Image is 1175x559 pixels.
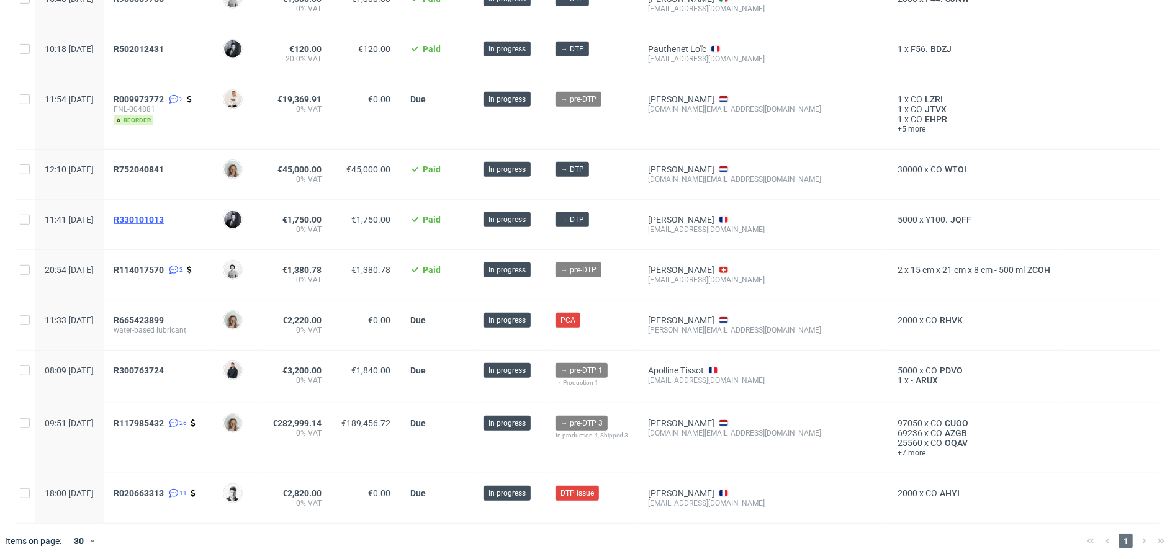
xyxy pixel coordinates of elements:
div: x [898,44,1053,54]
span: Due [410,315,426,325]
span: In progress [488,164,526,175]
span: Items on page: [5,535,61,547]
span: €282,999.14 [272,418,322,428]
span: 18:00 [DATE] [45,488,94,498]
span: 1 [898,94,903,104]
a: AHYI [937,488,962,498]
span: 1 [898,114,903,124]
span: EHPR [922,114,950,124]
span: 12:10 [DATE] [45,164,94,174]
span: 0% VAT [272,225,322,235]
span: CO [925,488,937,498]
span: 0% VAT [272,4,322,14]
span: 11:33 [DATE] [45,315,94,325]
span: €1,750.00 [351,215,390,225]
span: Paid [423,265,441,275]
div: [EMAIL_ADDRESS][DOMAIN_NAME] [648,498,878,508]
span: 2 [179,265,183,275]
div: x [898,104,1053,114]
a: [PERSON_NAME] [648,215,714,225]
span: 5000 [898,215,917,225]
a: R752040841 [114,164,166,174]
span: €0.00 [368,488,390,498]
span: CO [911,114,922,124]
span: In progress [488,488,526,499]
a: BDZJ [928,44,954,54]
span: 0% VAT [272,104,322,114]
span: 1 [898,104,903,114]
span: Due [410,365,426,375]
a: ARUX [913,375,940,385]
span: 11:41 [DATE] [45,215,94,225]
div: → Production 1 [556,378,628,388]
a: 2 [166,94,183,104]
div: x [898,365,1053,375]
span: €120.00 [289,44,322,54]
a: R114017570 [114,265,166,275]
span: 5000 [898,365,917,375]
a: AZGB [942,428,970,438]
span: → DTP [560,164,584,175]
a: R330101013 [114,215,166,225]
a: +5 more [898,124,1053,134]
span: 1 [898,44,903,54]
span: R009973772 [114,94,164,104]
div: [EMAIL_ADDRESS][DOMAIN_NAME] [648,375,878,385]
span: 97050 [898,418,922,428]
a: Apolline Tissot [648,365,704,375]
div: x [898,114,1053,124]
span: 2000 [898,488,917,498]
div: [DOMAIN_NAME][EMAIL_ADDRESS][DOMAIN_NAME] [648,174,878,184]
a: [PERSON_NAME] [648,418,714,428]
a: R117985432 [114,418,166,428]
div: [EMAIL_ADDRESS][DOMAIN_NAME] [648,275,878,285]
span: 20.0% VAT [272,54,322,64]
img: Philippe Dubuy [224,211,241,228]
img: Monika Poźniak [224,161,241,178]
span: 08:09 [DATE] [45,365,94,375]
div: [EMAIL_ADDRESS][DOMAIN_NAME] [648,4,878,14]
span: 09:51 [DATE] [45,418,94,428]
span: Paid [423,215,441,225]
span: → pre-DTP [560,264,597,275]
span: €1,840.00 [351,365,390,375]
span: €189,456.72 [341,418,390,428]
div: [DOMAIN_NAME][EMAIL_ADDRESS][DOMAIN_NAME] [648,104,878,114]
img: Philippe Dubuy [224,40,241,58]
span: €0.00 [368,315,390,325]
a: WTOI [942,164,969,174]
div: x [898,265,1053,275]
span: 10:18 [DATE] [45,44,94,54]
span: R117985432 [114,418,164,428]
img: Daniel Portillo [224,485,241,502]
span: In progress [488,264,526,275]
a: R665423899 [114,315,166,325]
span: R330101013 [114,215,164,225]
span: water-based lubricant [114,325,203,335]
span: Due [410,418,426,428]
span: 1 [1119,534,1133,548]
span: R114017570 [114,265,164,275]
div: x [898,488,1053,498]
span: In progress [488,315,526,326]
span: €2,220.00 [282,315,322,325]
img: Monika Poźniak [224,311,241,329]
span: Paid [423,164,441,174]
a: [PERSON_NAME] [648,164,714,174]
span: → pre-DTP 1 [560,365,603,376]
span: Y100. [925,215,948,225]
span: €2,820.00 [282,488,322,498]
a: ZCOH [1025,265,1053,275]
a: CUOO [942,418,971,428]
img: Adrian Margula [224,362,241,379]
span: CO [911,94,922,104]
div: x [898,438,1053,448]
span: CO [930,164,942,174]
div: 30 [66,532,89,550]
span: Due [410,488,426,498]
span: 2000 [898,315,917,325]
